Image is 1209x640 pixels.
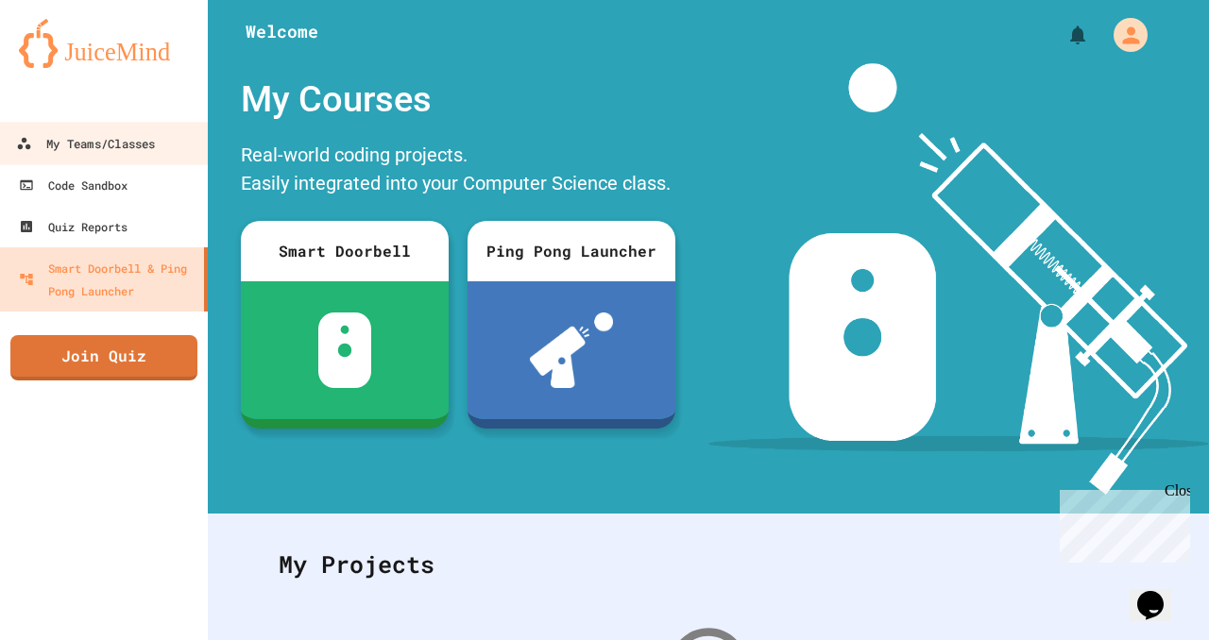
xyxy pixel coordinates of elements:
img: banner-image-my-projects.png [708,63,1209,495]
div: Smart Doorbell & Ping Pong Launcher [19,257,196,302]
div: My Projects [260,528,1157,601]
div: My Teams/Classes [16,132,155,156]
div: Chat with us now!Close [8,8,130,120]
div: My Notifications [1031,19,1094,51]
iframe: chat widget [1130,564,1190,621]
img: sdb-white.svg [318,312,372,388]
div: My Courses [231,63,685,136]
a: Join Quiz [10,335,197,380]
div: Ping Pong Launcher [468,221,675,281]
div: My Account [1094,13,1152,57]
div: Quiz Reports [19,215,128,238]
iframe: chat widget [1052,482,1190,563]
div: Code Sandbox [19,174,128,196]
img: ppl-with-ball.png [530,312,614,388]
img: logo-orange.svg [19,19,189,68]
div: Smart Doorbell [241,221,449,281]
div: Real-world coding projects. Easily integrated into your Computer Science class. [231,136,685,207]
